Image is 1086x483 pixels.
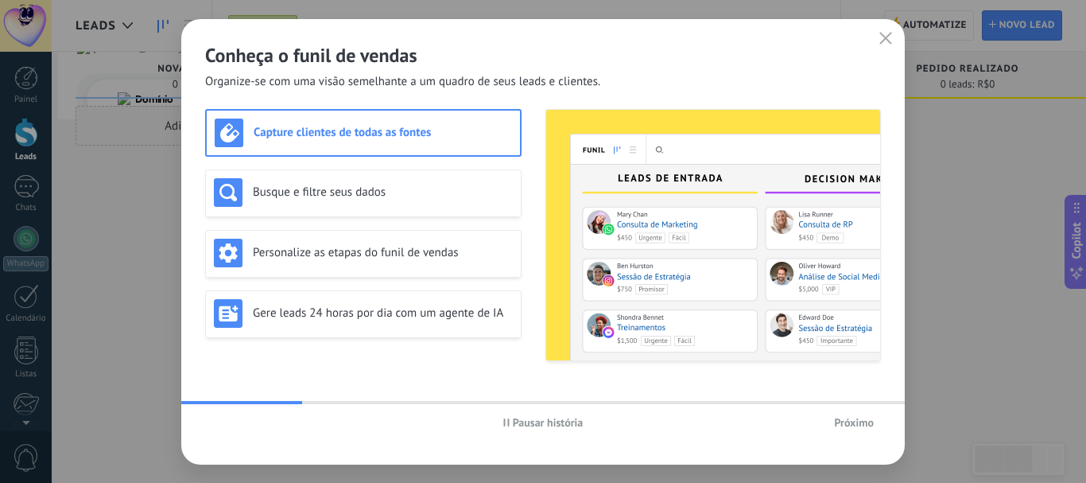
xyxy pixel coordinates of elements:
[253,245,513,260] h3: Personalize as etapas do funil de vendas
[25,25,38,38] img: logo_orange.svg
[205,74,600,90] span: Organize-se com uma visão semelhante a um quadro de seus leads e clientes.
[45,25,78,38] div: v 4.0.25
[254,125,512,140] h3: Capture clientes de todas as fontes
[253,306,513,321] h3: Gere leads 24 horas por dia com um agente de IA
[205,43,881,68] h2: Conheça o funil de vendas
[253,185,513,200] h3: Busque e filtre seus dados
[168,92,180,105] img: tab_keywords_by_traffic_grey.svg
[41,41,227,54] div: [PERSON_NAME]: [DOMAIN_NAME]
[83,94,122,104] div: Domínio
[185,94,255,104] div: Palavras-chave
[66,92,79,105] img: tab_domain_overview_orange.svg
[827,411,881,434] button: Próximo
[496,411,591,434] button: Pausar história
[25,41,38,54] img: website_grey.svg
[513,417,584,428] span: Pausar história
[834,417,874,428] span: Próximo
